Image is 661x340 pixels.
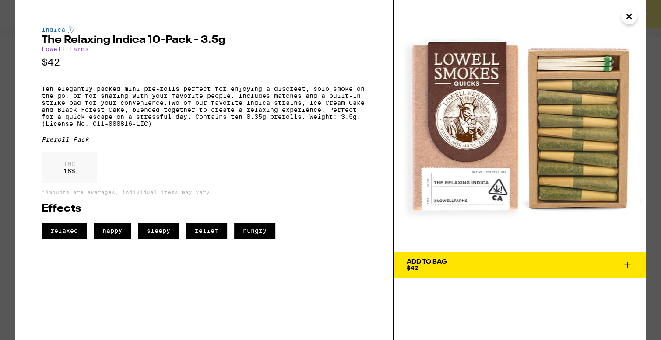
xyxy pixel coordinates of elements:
button: Add To Bag$42 [394,252,646,278]
span: sleepy [138,223,179,239]
p: $42 [42,57,366,68]
img: indicaColor.svg [68,26,74,33]
div: 18 % [42,152,97,183]
div: Add To Bag [407,259,447,265]
p: THC [63,160,75,167]
div: Preroll Pack [42,136,366,143]
h2: The Relaxing Indica 10-Pack - 3.5g [42,35,366,45]
span: hungry [234,223,275,239]
span: $42 [407,264,418,271]
h2: Effects [42,204,366,214]
span: relaxed [42,223,87,239]
span: relief [186,223,227,239]
p: *Amounts are averages, individual items may vary. [42,189,366,195]
button: Close [621,9,637,24]
a: Lowell Farms [42,45,89,52]
div: Indica [42,26,366,33]
p: Ten elegantly packed mini pre-rolls perfect for enjoying a discreet, solo smoke on the go, or for... [42,85,366,127]
span: happy [94,223,131,239]
span: Hi. Need any help? [5,6,63,13]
